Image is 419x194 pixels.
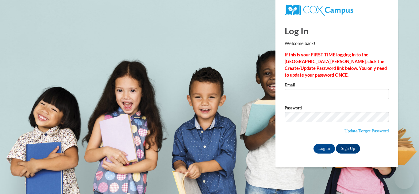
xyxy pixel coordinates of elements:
[394,169,414,189] iframe: Button to launch messaging window
[285,83,389,89] label: Email
[285,40,389,47] p: Welcome back!
[285,52,387,78] strong: If this is your FIRST TIME logging in to the [GEOGRAPHIC_DATA][PERSON_NAME], click the Create/Upd...
[336,144,360,154] a: Sign Up
[285,25,389,37] h1: Log In
[285,106,389,112] label: Password
[344,128,389,133] a: Update/Forgot Password
[313,144,335,154] input: Log In
[285,5,389,16] a: COX Campus
[285,5,353,16] img: COX Campus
